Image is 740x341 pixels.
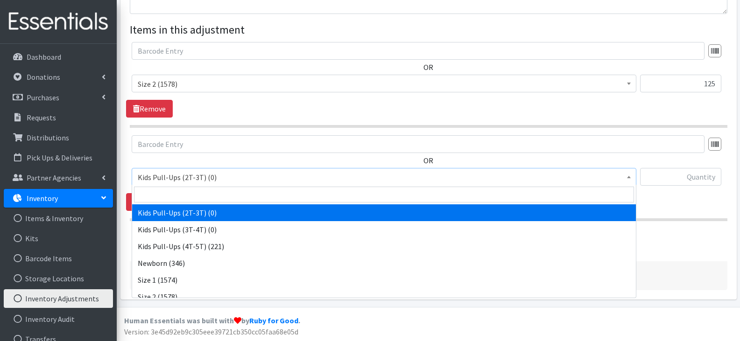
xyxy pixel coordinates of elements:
p: Partner Agencies [27,173,81,182]
input: Quantity [640,168,721,186]
a: Barcode Items [4,249,113,268]
p: Donations [27,72,60,82]
p: Pick Ups & Deliveries [27,153,92,162]
a: Distributions [4,128,113,147]
a: Inventory [4,189,113,208]
input: Barcode Entry [132,42,705,60]
legend: Items in this adjustment [130,21,727,38]
a: Remove [126,193,173,211]
a: Ruby for Good [249,316,298,325]
a: Inventory Audit [4,310,113,328]
a: Storage Locations [4,269,113,288]
a: Donations [4,68,113,86]
p: Inventory [27,194,58,203]
a: Kits [4,229,113,248]
p: Distributions [27,133,69,142]
span: Kids Pull-Ups (2T-3T) (0) [132,168,636,186]
a: Inventory Adjustments [4,289,113,308]
li: Size 1 (1574) [132,271,636,288]
li: Newborn (346) [132,255,636,271]
a: Dashboard [4,48,113,66]
a: Purchases [4,88,113,107]
p: Dashboard [27,52,61,62]
a: Remove [126,100,173,118]
span: Version: 3e45d92eb9c305eee39721cb350cc05faa68e05d [124,327,298,336]
span: Kids Pull-Ups (2T-3T) (0) [138,171,630,184]
li: Kids Pull-Ups (4T-5T) (221) [132,238,636,255]
input: Quantity [640,75,721,92]
a: Partner Agencies [4,168,113,187]
li: Size 2 (1578) [132,288,636,305]
img: HumanEssentials [4,6,113,37]
p: Purchases [27,93,59,102]
span: Size 2 (1578) [138,77,630,90]
a: Pick Ups & Deliveries [4,148,113,167]
li: Kids Pull-Ups (3T-4T) (0) [132,221,636,238]
span: Size 2 (1578) [132,75,636,92]
input: Barcode Entry [132,135,705,153]
a: Requests [4,108,113,127]
p: Requests [27,113,56,122]
label: OR [423,62,433,73]
strong: Human Essentials was built with by . [124,316,300,325]
label: OR [423,155,433,166]
a: Items & Inventory [4,209,113,228]
li: Kids Pull-Ups (2T-3T) (0) [132,204,636,221]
